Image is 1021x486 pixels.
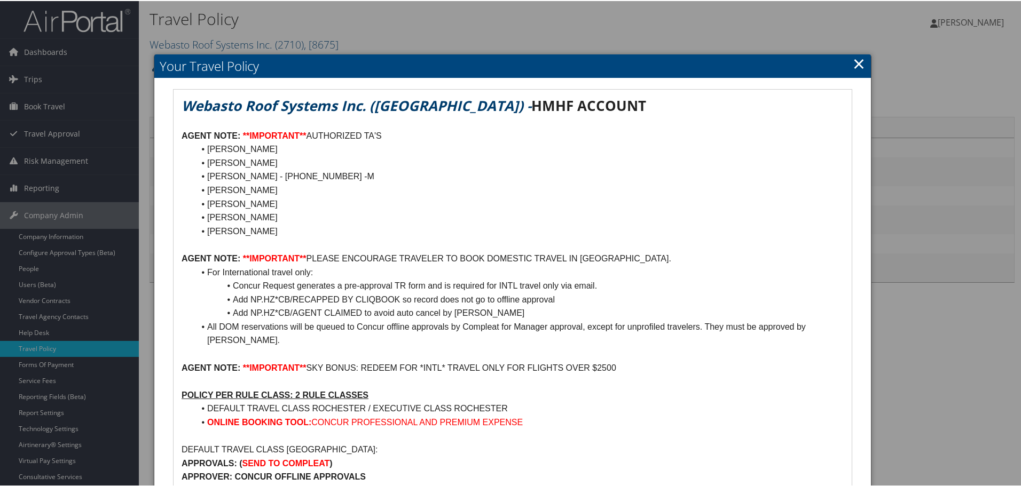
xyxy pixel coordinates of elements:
strong: ) [329,458,332,467]
p: AUTHORIZED TA'S [182,128,844,142]
a: Close [853,52,865,73]
li: [PERSON_NAME] [194,182,844,196]
p: SKY BONUS: REDEEM FOR *INTL* TRAVEL ONLY FOR FLIGHTS OVER $2500 [182,360,844,374]
li: DEFAULT TRAVEL CLASS ROCHESTER / EXECUTIVE CLASS ROCHESTER [194,401,844,415]
li: For International travel only: [194,265,844,278]
strong: HMHF ACCOUNT [531,95,646,114]
u: POLICY PER RULE CLASS: 2 RULE CLASSES [182,389,368,399]
li: Add NP.HZ*CB/AGENT CLAIMED to avoid auto cancel by [PERSON_NAME] [194,305,844,319]
li: All DOM reservations will be queued to Concur offline approvals by Compleat for Manager approval,... [194,319,844,346]
p: PLEASE ENCOURAGE TRAVELER TO BOOK DOMESTIC TRAVEL IN [GEOGRAPHIC_DATA]. [182,251,844,265]
li: [PERSON_NAME] [194,141,844,155]
li: Concur Request generates a pre-approval TR form and is required for INTL travel only via email. [194,278,844,292]
span: CONCUR PROFESSIONAL AND PREMIUM EXPENSE [311,417,523,426]
strong: AGENT NOTE: [182,362,240,371]
strong: AGENT NOTE: [182,253,240,262]
strong: ONLINE BOOKING TOOL: [207,417,311,426]
h2: Your Travel Policy [154,53,871,77]
strong: SEND TO COMPLEAT [242,458,330,467]
li: [PERSON_NAME] [194,155,844,169]
em: Webasto Roof Systems Inc. ([GEOGRAPHIC_DATA]) - [182,95,531,114]
li: [PERSON_NAME] [194,210,844,224]
li: Add NP.HZ*CB/RECAPPED BY CLIQBOOK so record does not go to offline approval [194,292,844,306]
li: [PERSON_NAME] [194,224,844,237]
strong: AGENT NOTE: [182,130,240,139]
strong: ( [239,458,242,467]
li: [PERSON_NAME] - [PHONE_NUMBER] -M [194,169,844,182]
strong: APPROVER: CONCUR OFFLINE APPROVALS [182,471,366,480]
p: DEFAULT TRAVEL CLASS [GEOGRAPHIC_DATA]: [182,442,844,456]
strong: APPROVALS: [182,458,237,467]
li: [PERSON_NAME] [194,196,844,210]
